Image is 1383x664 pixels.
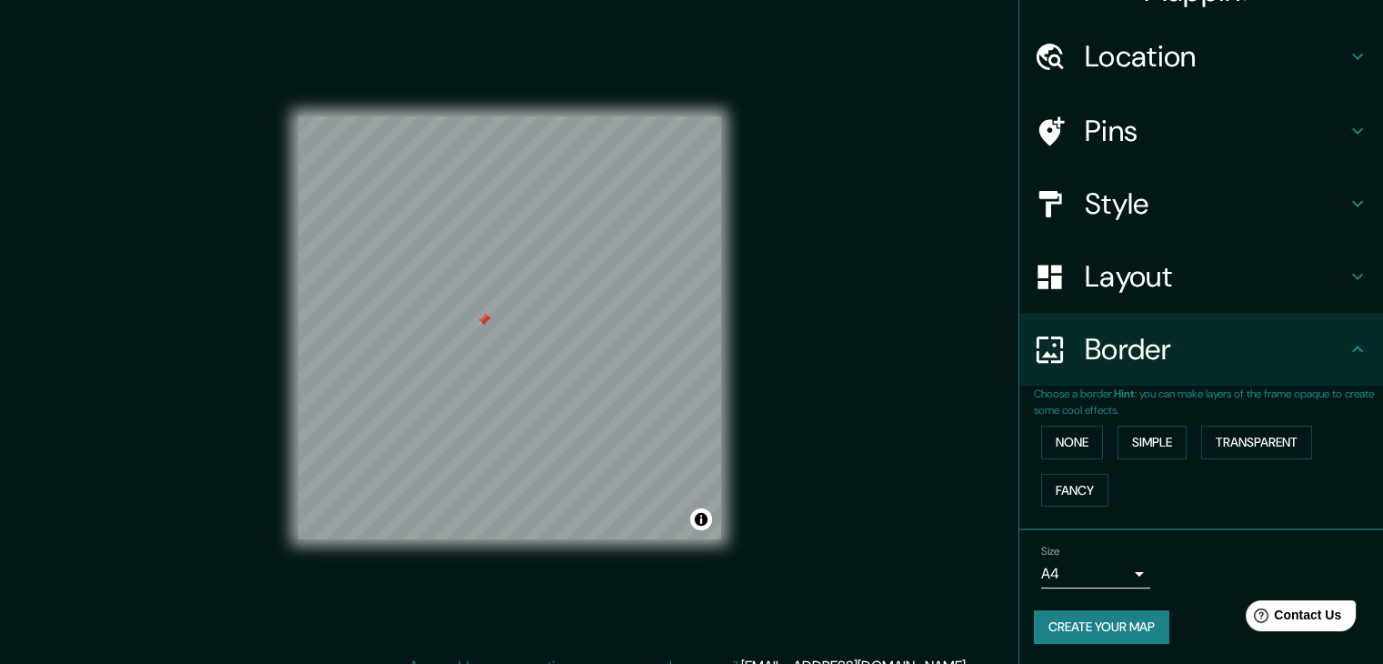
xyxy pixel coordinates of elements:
h4: Layout [1085,258,1347,295]
div: Layout [1019,240,1383,313]
button: Toggle attribution [690,508,712,530]
div: Style [1019,167,1383,240]
button: None [1041,426,1103,459]
b: Hint [1114,387,1135,401]
button: Simple [1117,426,1187,459]
div: Pins [1019,95,1383,167]
div: Location [1019,20,1383,93]
label: Size [1041,544,1060,559]
iframe: Help widget launcher [1221,593,1363,644]
h4: Style [1085,186,1347,222]
h4: Border [1085,331,1347,367]
button: Create your map [1034,610,1169,644]
button: Transparent [1201,426,1312,459]
h4: Location [1085,38,1347,75]
div: A4 [1041,559,1150,589]
p: Choose a border. : you can make layers of the frame opaque to create some cool effects. [1034,386,1383,418]
canvas: Map [298,116,721,539]
button: Fancy [1041,474,1108,508]
h4: Pins [1085,113,1347,149]
div: Border [1019,313,1383,386]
